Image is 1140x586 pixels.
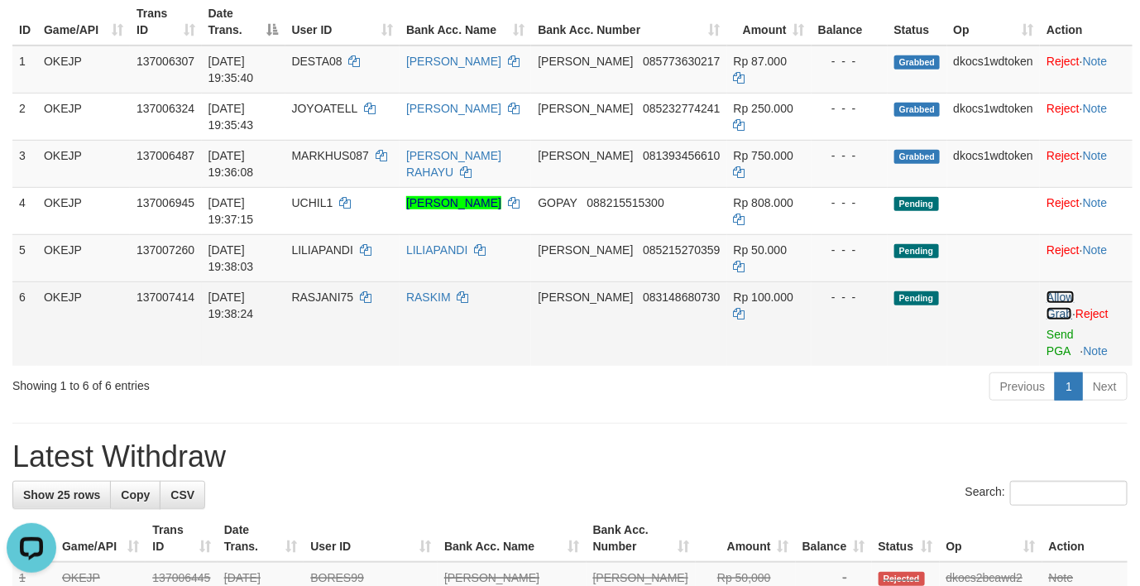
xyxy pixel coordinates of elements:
[406,291,451,304] a: RASKIM
[170,488,194,502] span: CSV
[160,481,205,509] a: CSV
[643,243,720,257] span: Copy 085215270359 to clipboard
[137,55,194,68] span: 137006307
[1084,344,1109,358] a: Note
[696,515,795,562] th: Amount: activate to sort column ascending
[208,149,254,179] span: [DATE] 19:36:08
[218,515,304,562] th: Date Trans.: activate to sort column ascending
[643,55,720,68] span: Copy 085773630217 to clipboard
[947,46,1041,94] td: dkocs1wdtoken
[947,93,1041,140] td: dkocs1wdtoken
[538,291,633,304] span: [PERSON_NAME]
[137,196,194,209] span: 137006945
[538,243,633,257] span: [PERSON_NAME]
[1040,140,1133,187] td: ·
[292,291,354,304] span: RASJANI75
[734,196,793,209] span: Rp 808.000
[587,196,664,209] span: Copy 088215515300 to clipboard
[1083,196,1108,209] a: Note
[538,55,633,68] span: [PERSON_NAME]
[818,53,881,70] div: - - -
[292,196,333,209] span: UCHIL1
[406,55,501,68] a: [PERSON_NAME]
[137,243,194,257] span: 137007260
[818,242,881,258] div: - - -
[734,291,793,304] span: Rp 100.000
[818,147,881,164] div: - - -
[137,291,194,304] span: 137007414
[947,140,1041,187] td: dkocs1wdtoken
[538,102,633,115] span: [PERSON_NAME]
[121,488,150,502] span: Copy
[894,150,941,164] span: Grabbed
[137,149,194,162] span: 137006487
[1042,515,1128,562] th: Action
[292,55,342,68] span: DESTA08
[1083,243,1108,257] a: Note
[12,371,462,394] div: Showing 1 to 6 of 6 entries
[137,102,194,115] span: 137006324
[1083,55,1108,68] a: Note
[1040,234,1133,281] td: ·
[12,234,37,281] td: 5
[1083,149,1108,162] a: Note
[23,488,100,502] span: Show 25 rows
[538,149,633,162] span: [PERSON_NAME]
[872,515,940,562] th: Status: activate to sort column ascending
[292,102,357,115] span: JOYOATELL
[37,234,130,281] td: OKEJP
[110,481,160,509] a: Copy
[37,281,130,366] td: OKEJP
[146,515,217,562] th: Trans ID: activate to sort column ascending
[643,149,720,162] span: Copy 081393456610 to clipboard
[894,244,939,258] span: Pending
[1040,46,1133,94] td: ·
[734,55,788,68] span: Rp 87.000
[37,46,130,94] td: OKEJP
[894,55,941,70] span: Grabbed
[12,481,111,509] a: Show 25 rows
[208,243,254,273] span: [DATE] 19:38:03
[7,7,56,56] button: Open LiveChat chat widget
[1049,571,1074,584] a: Note
[1055,372,1083,401] a: 1
[1083,102,1108,115] a: Note
[292,243,353,257] span: LILIAPANDI
[406,243,467,257] a: LILIAPANDI
[12,440,1128,473] h1: Latest Withdraw
[1047,55,1080,68] a: Reject
[1047,196,1080,209] a: Reject
[406,102,501,115] a: [PERSON_NAME]
[894,291,939,305] span: Pending
[208,55,254,84] span: [DATE] 19:35:40
[894,197,939,211] span: Pending
[989,372,1056,401] a: Previous
[796,515,872,562] th: Balance: activate to sort column ascending
[292,149,369,162] span: MARKHUS087
[818,195,881,211] div: - - -
[208,196,254,226] span: [DATE] 19:37:15
[444,571,539,584] a: [PERSON_NAME]
[1010,481,1128,506] input: Search:
[587,515,697,562] th: Bank Acc. Number: activate to sort column ascending
[818,100,881,117] div: - - -
[1075,307,1109,320] a: Reject
[12,140,37,187] td: 3
[12,46,37,94] td: 1
[593,571,688,584] span: [PERSON_NAME]
[37,187,130,234] td: OKEJP
[1047,328,1074,358] a: Send PGA
[1047,243,1080,257] a: Reject
[818,289,881,305] div: - - -
[1040,187,1133,234] td: ·
[12,281,37,366] td: 6
[1047,149,1080,162] a: Reject
[304,515,438,562] th: User ID: activate to sort column ascending
[538,196,577,209] span: GOPAY
[734,149,793,162] span: Rp 750.000
[879,572,925,586] span: Rejected
[965,481,1128,506] label: Search:
[1047,291,1075,320] span: ·
[1082,372,1128,401] a: Next
[12,515,55,562] th: ID: activate to sort column descending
